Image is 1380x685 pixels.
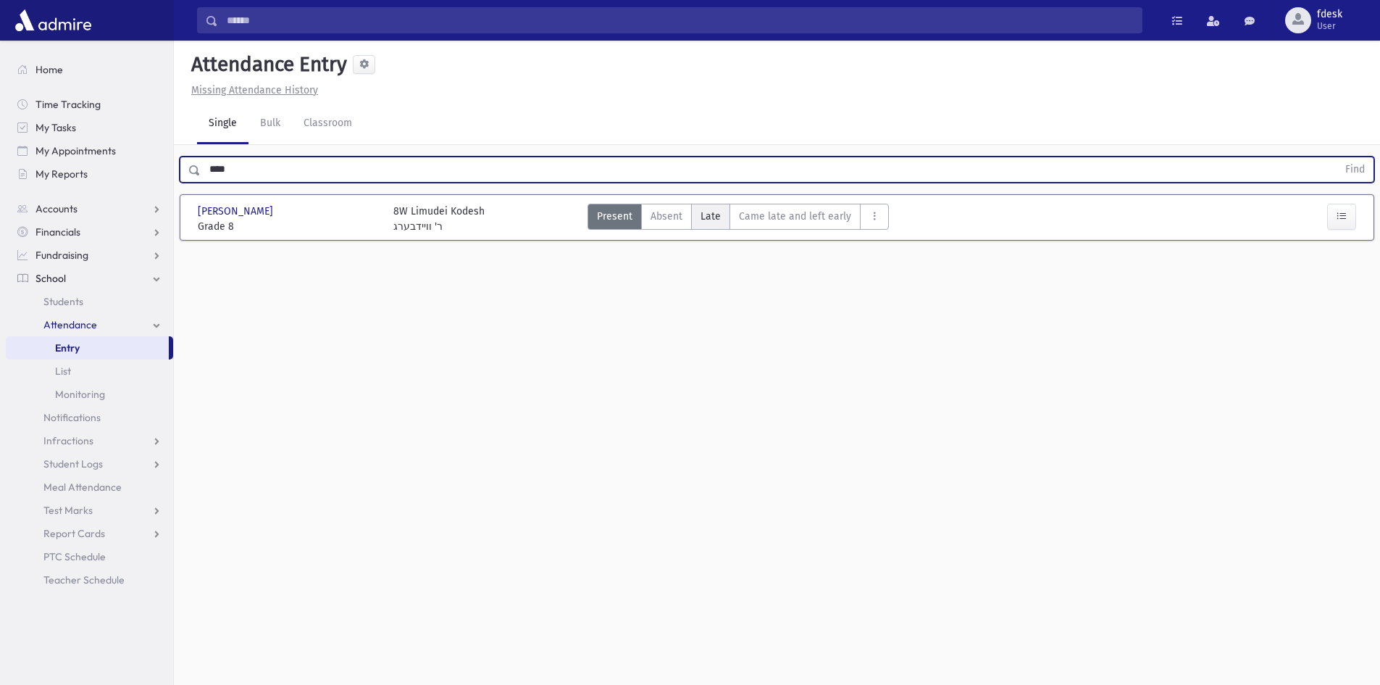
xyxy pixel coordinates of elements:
span: Financials [35,225,80,238]
a: My Appointments [6,139,173,162]
span: School [35,272,66,285]
a: Time Tracking [6,93,173,116]
span: Student Logs [43,457,103,470]
a: Teacher Schedule [6,568,173,591]
span: My Tasks [35,121,76,134]
span: [PERSON_NAME] [198,204,276,219]
a: Monitoring [6,383,173,406]
a: List [6,360,173,383]
span: Time Tracking [35,98,101,111]
a: Fundraising [6,244,173,267]
span: Present [597,209,632,224]
a: Entry [6,336,169,360]
a: Students [6,290,173,313]
span: Late [701,209,721,224]
span: Test Marks [43,504,93,517]
span: Infractions [43,434,93,447]
span: Monitoring [55,388,105,401]
a: Infractions [6,429,173,452]
input: Search [218,7,1142,33]
a: Test Marks [6,499,173,522]
a: Notifications [6,406,173,429]
h5: Attendance Entry [185,52,347,77]
span: PTC Schedule [43,550,106,563]
span: Meal Attendance [43,481,122,494]
span: Report Cards [43,527,105,540]
a: PTC Schedule [6,545,173,568]
span: Came late and left early [739,209,851,224]
span: fdesk [1317,9,1342,20]
a: My Reports [6,162,173,186]
span: List [55,365,71,378]
a: Accounts [6,197,173,220]
span: My Appointments [35,144,116,157]
div: AttTypes [587,204,889,234]
a: Bulk [248,104,292,144]
a: Financials [6,220,173,244]
button: Find [1337,157,1373,182]
a: Home [6,58,173,81]
div: 8W Limudei Kodesh ר' וויידבערג [393,204,485,234]
span: Home [35,63,63,76]
span: Students [43,295,83,308]
span: Fundraising [35,249,88,262]
span: Teacher Schedule [43,573,125,586]
a: Missing Attendance History [185,84,318,96]
a: School [6,267,173,290]
a: Classroom [292,104,364,144]
u: Missing Attendance History [191,84,318,96]
a: Single [197,104,248,144]
span: My Reports [35,167,88,180]
span: Accounts [35,202,78,215]
a: Student Logs [6,452,173,476]
a: Report Cards [6,522,173,545]
a: My Tasks [6,116,173,139]
a: Meal Attendance [6,476,173,499]
img: AdmirePro [12,6,95,35]
a: Attendance [6,313,173,336]
span: Grade 8 [198,219,379,234]
span: Absent [651,209,682,224]
span: User [1317,20,1342,32]
span: Attendance [43,318,97,331]
span: Notifications [43,411,101,424]
span: Entry [55,341,80,354]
